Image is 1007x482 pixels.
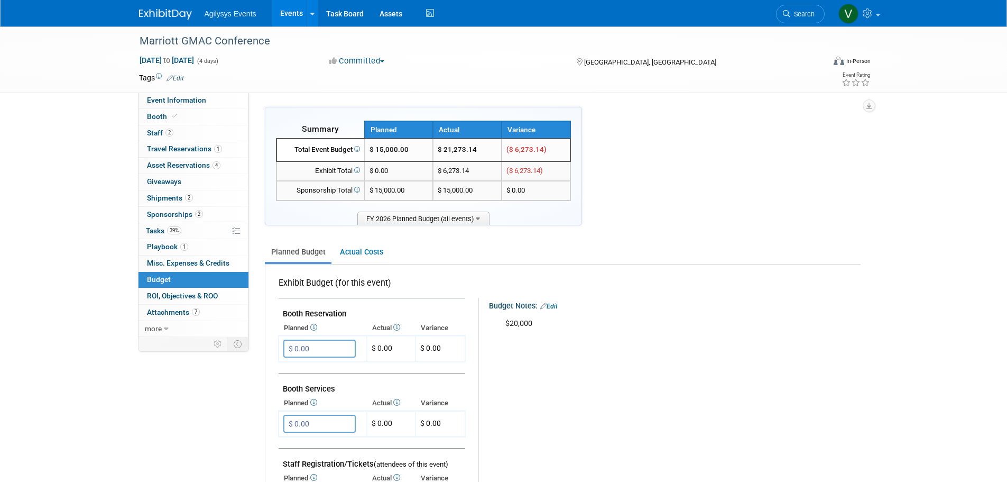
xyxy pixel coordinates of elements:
[584,58,716,66] span: [GEOGRAPHIC_DATA], [GEOGRAPHIC_DATA]
[415,321,465,335] th: Variance
[138,158,248,174] a: Asset Reservations4
[180,243,188,251] span: 1
[265,242,331,262] a: Planned Budget
[214,145,222,153] span: 1
[145,324,162,333] span: more
[147,210,203,219] span: Sponsorships
[502,121,570,139] th: Variance
[506,167,543,175] span: ($ 6,273.14)
[369,167,388,175] span: $ 0.00
[138,239,248,255] a: Playbook1
[326,56,389,67] button: Committed
[185,194,193,202] span: 2
[367,321,415,335] th: Actual
[195,210,203,218] span: 2
[138,321,248,337] a: more
[139,56,195,65] span: [DATE] [DATE]
[367,396,415,411] th: Actual
[138,305,248,321] a: Attachments7
[846,57,871,65] div: In-Person
[196,58,218,65] span: (4 days)
[369,186,404,194] span: $ 15,000.00
[147,308,200,316] span: Attachments
[213,161,220,169] span: 4
[147,144,222,153] span: Travel Reservations
[139,72,184,83] td: Tags
[147,275,171,284] span: Budget
[433,181,502,201] td: $ 15,000.00
[138,272,248,288] a: Budget
[138,207,248,223] a: Sponsorships2
[433,121,502,139] th: Actual
[138,93,248,108] a: Event Information
[165,129,173,137] span: 2
[192,308,200,316] span: 7
[138,223,248,239] a: Tasks39%
[433,161,502,181] td: $ 6,273.14
[842,72,870,78] div: Event Rating
[138,256,248,271] a: Misc. Expenses & Credits
[374,460,448,468] span: (attendees of this event)
[279,277,461,295] div: Exhibit Budget (for this event)
[162,56,172,65] span: to
[147,177,181,186] span: Giveaways
[279,449,465,471] td: Staff Registration/Tickets
[139,9,192,20] img: ExhibitDay
[147,112,179,121] span: Booth
[279,396,367,411] th: Planned
[506,186,525,194] span: $ 0.00
[138,125,248,141] a: Staff2
[302,124,339,134] span: Summary
[369,145,409,153] span: $ 15,000.00
[138,190,248,206] a: Shipments2
[762,55,871,71] div: Event Format
[279,298,465,321] td: Booth Reservation
[147,292,218,300] span: ROI, Objectives & ROO
[365,121,433,139] th: Planned
[367,411,415,437] td: $ 0.00
[167,75,184,82] a: Edit
[334,242,389,262] a: Actual Costs
[136,32,809,51] div: Marriott GMAC Conference
[281,166,360,176] div: Exhibit Total
[172,113,177,119] i: Booth reservation complete
[433,139,502,161] td: $ 21,273.14
[415,396,465,411] th: Variance
[138,141,248,157] a: Travel Reservations1
[420,344,441,352] span: $ 0.00
[146,226,181,235] span: Tasks
[281,186,360,196] div: Sponsorship Total
[279,321,367,335] th: Planned
[147,242,188,251] span: Playbook
[372,344,392,352] span: $ 0.00
[489,298,860,312] div: Budget Notes:
[790,10,815,18] span: Search
[147,194,193,202] span: Shipments
[498,313,840,334] div: $20,000
[540,303,558,310] a: Edit
[147,259,229,267] span: Misc. Expenses & Credits
[506,145,547,153] span: ($ 6,273.14)
[279,374,465,396] td: Booth Services
[147,161,220,169] span: Asset Reservations
[209,337,227,351] td: Personalize Event Tab Strip
[838,4,858,24] img: Vaitiare Munoz
[834,57,844,65] img: Format-Inperson.png
[227,337,248,351] td: Toggle Event Tabs
[420,419,441,428] span: $ 0.00
[138,174,248,190] a: Giveaways
[167,226,181,234] span: 39%
[138,109,248,125] a: Booth
[138,288,248,304] a: ROI, Objectives & ROO
[205,10,256,18] span: Agilysys Events
[147,96,206,104] span: Event Information
[776,5,825,23] a: Search
[357,212,489,225] span: FY 2026 Planned Budget (all events)
[281,145,360,155] div: Total Event Budget
[147,129,173,137] span: Staff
